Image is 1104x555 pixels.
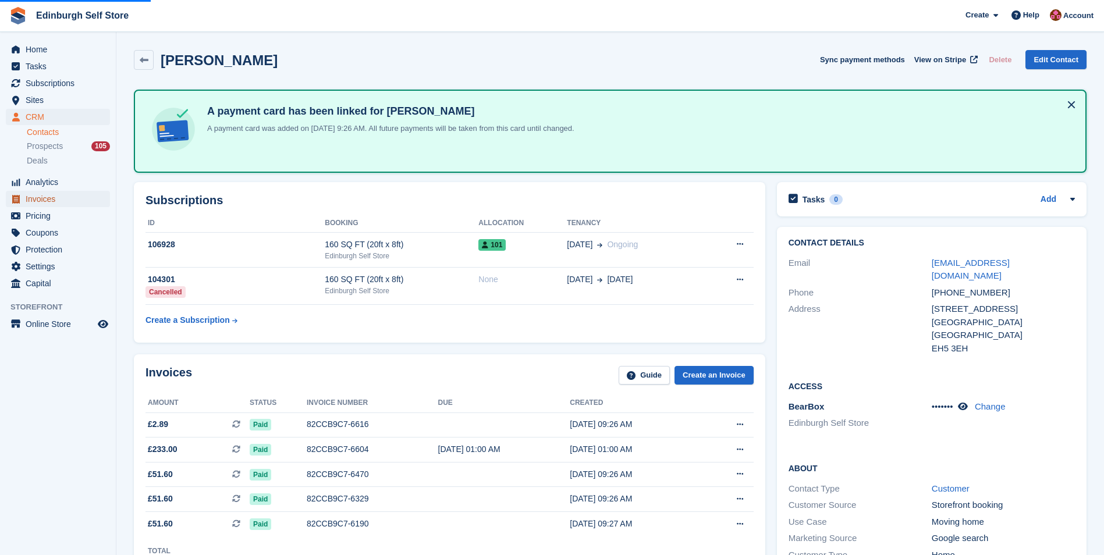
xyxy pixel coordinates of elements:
a: Prospects 105 [27,140,110,152]
a: menu [6,58,110,74]
span: Capital [26,275,95,291]
a: [EMAIL_ADDRESS][DOMAIN_NAME] [932,258,1010,281]
span: Analytics [26,174,95,190]
a: menu [6,275,110,291]
a: Edit Contact [1025,50,1087,69]
h2: Subscriptions [145,194,754,207]
a: menu [6,258,110,275]
span: Coupons [26,225,95,241]
div: [DATE] 01:00 AM [438,443,570,456]
span: Storefront [10,301,116,313]
div: Email [789,257,932,283]
div: 105 [91,141,110,151]
div: 106928 [145,239,325,251]
div: Edinburgh Self Store [325,251,478,261]
th: Amount [145,394,250,412]
span: Create [965,9,989,21]
div: [DATE] 01:00 AM [570,443,702,456]
button: Sync payment methods [820,50,905,69]
span: Paid [250,493,271,505]
span: [DATE] [607,273,633,286]
div: [DATE] 09:26 AM [570,493,702,505]
a: Add [1041,193,1056,207]
div: Address [789,303,932,355]
span: Paid [250,419,271,431]
h2: Access [789,380,1075,392]
h2: [PERSON_NAME] [161,52,278,68]
div: Storefront booking [932,499,1075,512]
h2: Invoices [145,366,192,385]
div: Phone [789,286,932,300]
th: Created [570,394,702,412]
th: Tenancy [567,214,705,233]
div: Moving home [932,515,1075,529]
span: BearBox [789,401,825,411]
a: menu [6,174,110,190]
div: 160 SQ FT (20ft x 8ft) [325,239,478,251]
span: View on Stripe [914,54,966,66]
a: Preview store [96,317,110,331]
span: £51.60 [148,468,173,481]
div: [GEOGRAPHIC_DATA] [932,316,1075,329]
h2: About [789,462,1075,474]
span: Help [1023,9,1039,21]
span: Paid [250,518,271,530]
img: Lucy Michalec [1050,9,1062,21]
div: 82CCB9C7-6190 [307,518,438,530]
th: Booking [325,214,478,233]
span: Tasks [26,58,95,74]
span: Settings [26,258,95,275]
h2: Tasks [803,194,825,205]
span: £233.00 [148,443,178,456]
span: Protection [26,241,95,258]
span: Pricing [26,208,95,224]
a: menu [6,92,110,108]
a: View on Stripe [910,50,980,69]
span: £51.60 [148,493,173,505]
a: Create a Subscription [145,309,237,331]
div: [DATE] 09:27 AM [570,518,702,530]
a: Deals [27,155,110,167]
div: Contact Type [789,482,932,496]
div: Google search [932,532,1075,545]
div: 0 [829,194,843,205]
a: Contacts [27,127,110,138]
div: EH5 3EH [932,342,1075,355]
div: 82CCB9C7-6616 [307,418,438,431]
div: [PHONE_NUMBER] [932,286,1075,300]
span: £51.60 [148,518,173,530]
div: Marketing Source [789,532,932,545]
a: menu [6,75,110,91]
a: menu [6,241,110,258]
a: Customer [932,483,970,493]
a: menu [6,208,110,224]
span: Paid [250,444,271,456]
a: Create an Invoice [675,366,754,385]
div: [DATE] 09:26 AM [570,418,702,431]
li: Edinburgh Self Store [789,417,932,430]
div: Create a Subscription [145,314,230,326]
img: stora-icon-8386f47178a22dfd0bd8f6a31ec36ba5ce8667c1dd55bd0f319d3a0aa187defe.svg [9,7,27,24]
span: Prospects [27,141,63,152]
a: menu [6,316,110,332]
div: Customer Source [789,499,932,512]
div: 82CCB9C7-6604 [307,443,438,456]
span: Paid [250,469,271,481]
th: Invoice number [307,394,438,412]
div: [DATE] 09:26 AM [570,468,702,481]
span: Sites [26,92,95,108]
span: [DATE] [567,273,592,286]
div: 160 SQ FT (20ft x 8ft) [325,273,478,286]
div: [STREET_ADDRESS] [932,303,1075,316]
a: menu [6,109,110,125]
div: 82CCB9C7-6470 [307,468,438,481]
a: Guide [619,366,670,385]
button: Delete [984,50,1016,69]
span: Deals [27,155,48,166]
span: Account [1063,10,1094,22]
div: None [478,273,567,286]
th: Status [250,394,307,412]
h4: A payment card has been linked for [PERSON_NAME] [203,105,574,118]
span: [DATE] [567,239,592,251]
a: menu [6,225,110,241]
